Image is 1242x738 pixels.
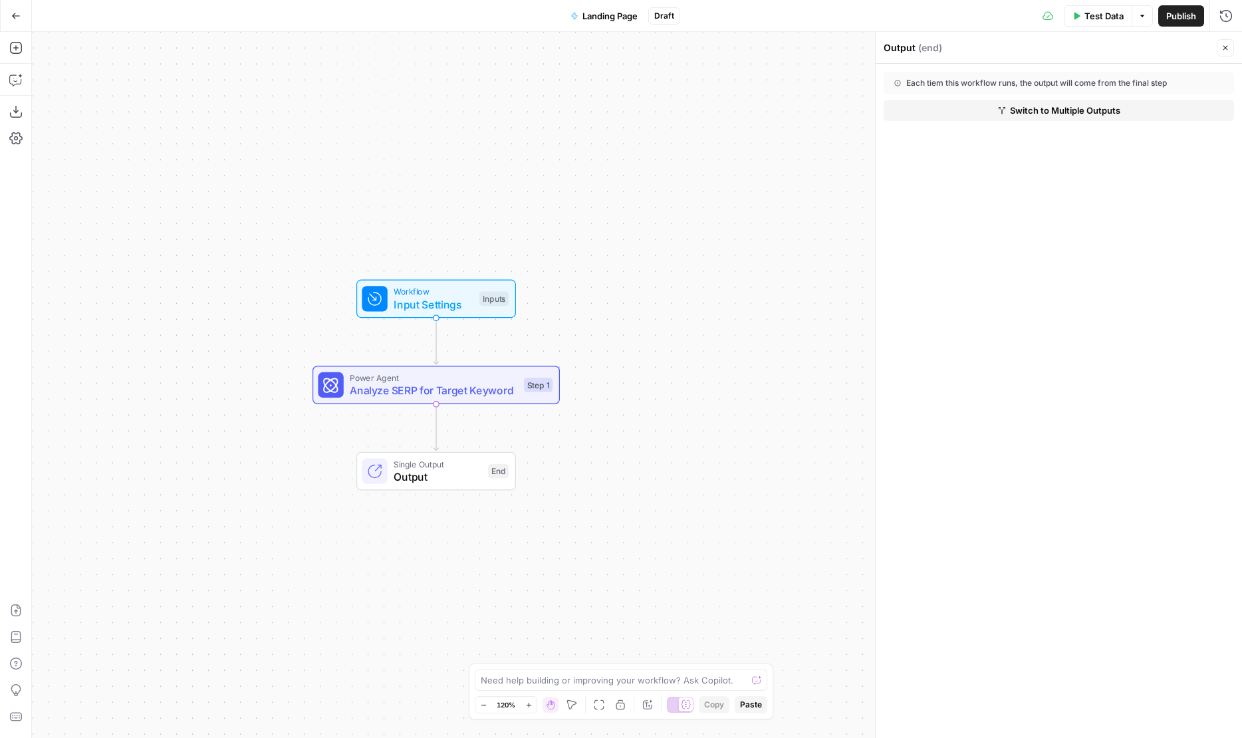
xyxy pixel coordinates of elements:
[312,280,560,318] div: WorkflowInput SettingsInputs
[394,297,473,312] span: Input Settings
[562,5,646,27] button: Landing Page
[884,41,1213,55] div: Output
[434,404,438,451] g: Edge from step_1 to end
[1010,104,1120,117] span: Switch to Multiple Outputs
[884,100,1234,121] button: Switch to Multiple Outputs
[312,452,560,491] div: Single OutputOutputEnd
[704,699,724,711] span: Copy
[1158,5,1204,27] button: Publish
[394,285,473,298] span: Workflow
[918,41,942,55] span: ( end )
[582,9,638,23] span: Landing Page
[699,696,729,713] button: Copy
[350,382,517,398] span: Analyze SERP for Target Keyword
[735,696,767,713] button: Paste
[894,77,1195,89] div: Each tiem this workflow runs, the output will come from the final step
[1166,9,1196,23] span: Publish
[1064,5,1132,27] button: Test Data
[740,699,762,711] span: Paste
[394,457,481,470] span: Single Output
[654,10,674,22] span: Draft
[479,292,509,307] div: Inputs
[434,318,438,364] g: Edge from start to step_1
[394,469,481,485] span: Output
[312,366,560,404] div: Power AgentAnalyze SERP for Target KeywordStep 1
[524,378,553,392] div: Step 1
[1084,9,1124,23] span: Test Data
[488,464,509,479] div: End
[497,699,515,710] span: 120%
[350,372,517,384] span: Power Agent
